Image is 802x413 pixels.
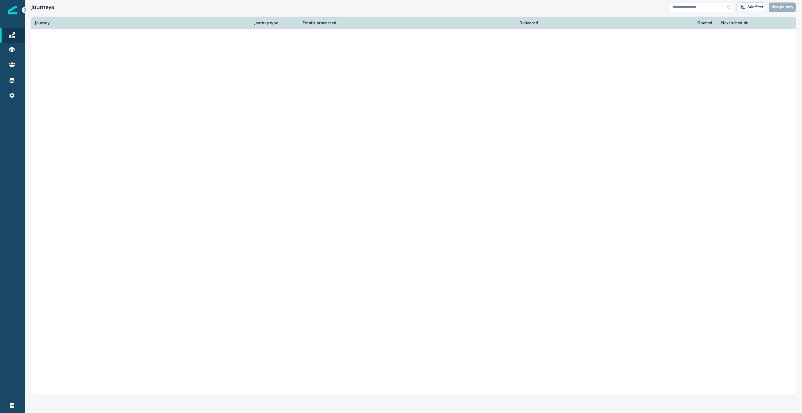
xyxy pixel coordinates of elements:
[301,20,338,25] div: Emails processed
[737,3,766,12] button: Add filter
[771,5,793,9] p: New journey
[31,4,54,11] h1: Journeys
[8,6,17,14] img: Inflection
[345,20,539,25] div: Delivered
[254,20,294,25] div: Journey type
[35,20,247,25] div: Journey
[747,5,763,9] p: Add filter
[547,20,714,25] div: Opened
[721,20,776,25] div: Next schedule
[769,3,796,12] button: New journey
